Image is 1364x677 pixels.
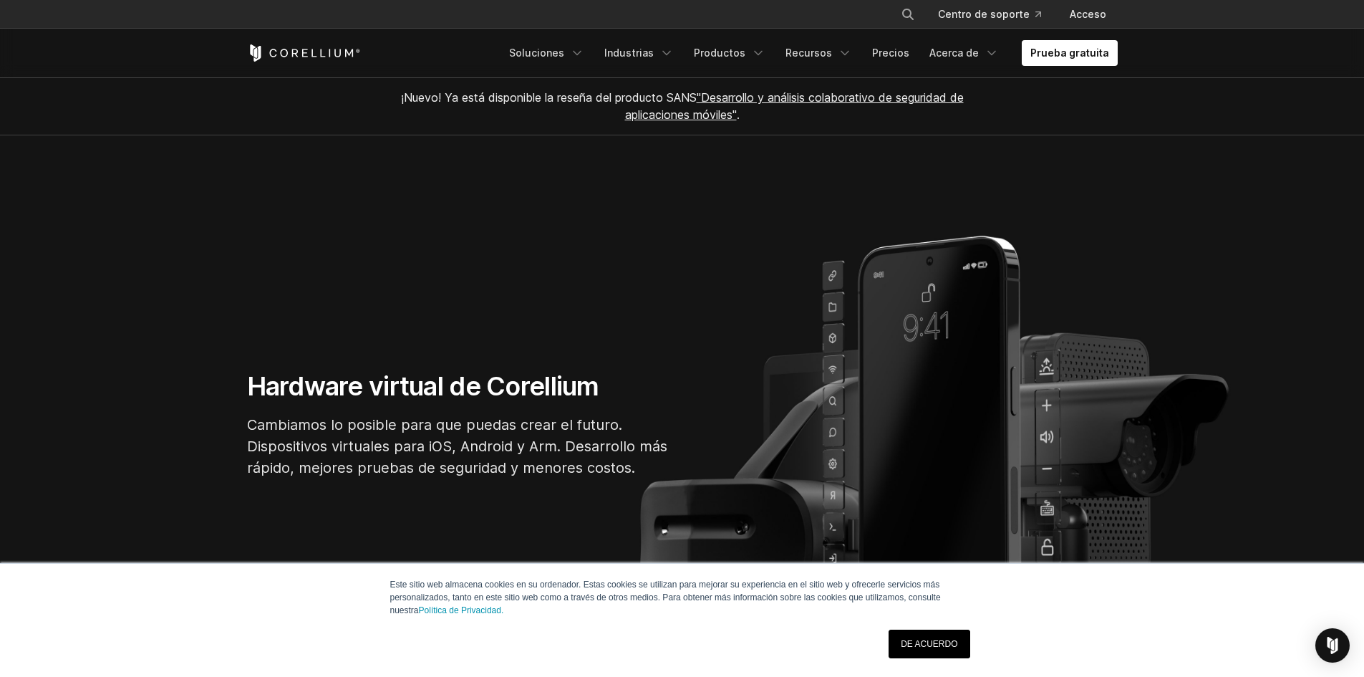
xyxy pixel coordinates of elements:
[785,47,832,59] font: Recursos
[694,47,745,59] font: Productos
[247,416,667,476] font: Cambiamos lo posible para que puedas crear el futuro. Dispositivos virtuales para iOS, Android y ...
[247,44,361,62] a: Inicio de Corellium
[1315,628,1350,663] div: Open Intercom Messenger
[500,40,1118,66] div: Menú de navegación
[737,107,740,122] font: .
[938,8,1030,20] font: Centro de soporte
[625,90,964,122] a: "Desarrollo y análisis colaborativo de seguridad de aplicaciones móviles"
[390,580,941,615] font: Este sitio web almacena cookies en su ordenador. Estas cookies se utilizan para mejorar su experi...
[1030,47,1109,59] font: Prueba gratuita
[1070,8,1106,20] font: Acceso
[872,47,909,59] font: Precios
[889,630,969,658] a: DE ACUERDO
[884,1,1118,27] div: Menú de navegación
[419,605,504,615] a: Política de Privacidad.
[604,47,654,59] font: Industrias
[895,1,921,27] button: Buscar
[509,47,564,59] font: Soluciones
[929,47,979,59] font: Acerca de
[401,90,697,105] font: ¡Nuevo! Ya está disponible la reseña del producto SANS
[247,370,599,402] font: Hardware virtual de Corellium
[901,639,957,649] font: DE ACUERDO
